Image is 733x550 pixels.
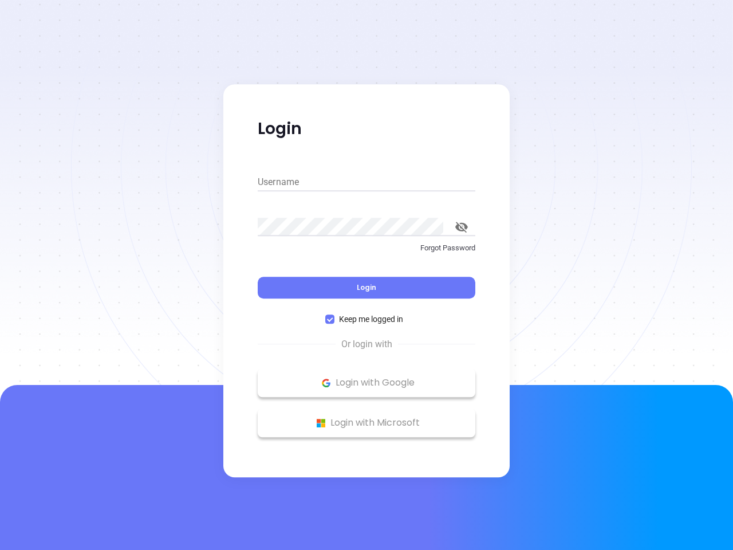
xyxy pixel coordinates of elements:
p: Login [258,119,475,139]
img: Microsoft Logo [314,416,328,430]
p: Forgot Password [258,242,475,254]
button: Microsoft Logo Login with Microsoft [258,408,475,437]
button: toggle password visibility [448,213,475,241]
span: Keep me logged in [334,313,408,325]
p: Login with Microsoft [263,414,470,431]
img: Google Logo [319,376,333,390]
span: Login [357,282,376,292]
span: Or login with [336,337,398,351]
button: Google Logo Login with Google [258,368,475,397]
button: Login [258,277,475,298]
a: Forgot Password [258,242,475,263]
p: Login with Google [263,374,470,391]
